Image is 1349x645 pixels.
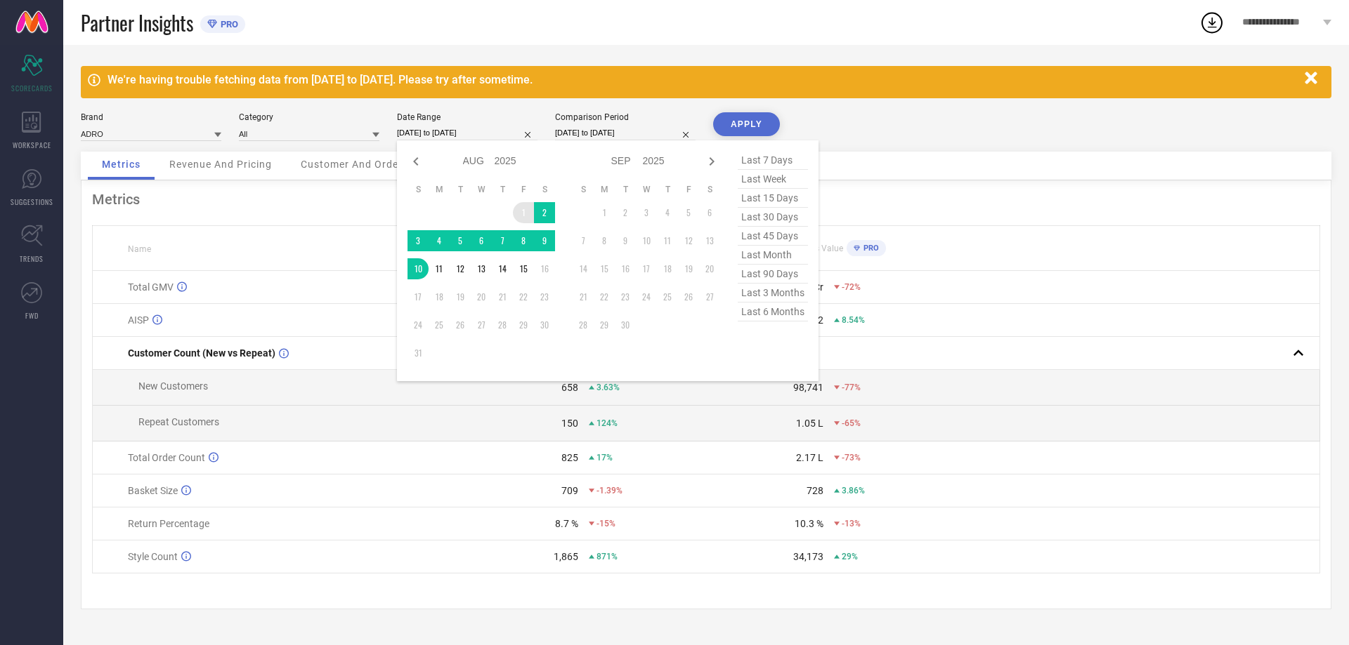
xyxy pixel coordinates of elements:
span: 3.63% [597,383,620,392]
input: Select date range [397,126,537,140]
th: Saturday [534,184,555,195]
th: Sunday [408,184,429,195]
div: We're having trouble fetching data from [DATE] to [DATE]. Please try after sometime. [107,73,1298,86]
th: Monday [594,184,615,195]
span: 8.54% [842,315,865,325]
td: Sat Sep 27 2025 [699,286,720,307]
div: Brand [81,112,221,122]
td: Tue Sep 02 2025 [615,202,636,223]
span: last month [738,246,808,265]
span: last 15 days [738,189,808,208]
span: SCORECARDS [11,83,53,93]
td: Wed Aug 20 2025 [471,286,492,307]
span: 29% [842,552,858,561]
td: Sun Sep 28 2025 [573,314,594,335]
th: Tuesday [615,184,636,195]
td: Wed Aug 06 2025 [471,230,492,251]
div: Metrics [92,191,1320,208]
input: Select comparison period [555,126,696,140]
div: Next month [703,153,720,170]
span: Revenue And Pricing [169,159,272,170]
span: Customer And Orders [301,159,408,170]
div: 34,173 [793,551,823,562]
td: Wed Aug 27 2025 [471,314,492,335]
td: Tue Aug 12 2025 [450,258,471,279]
th: Friday [678,184,699,195]
td: Tue Sep 16 2025 [615,258,636,279]
div: 728 [807,485,823,496]
th: Sunday [573,184,594,195]
span: last 7 days [738,151,808,170]
div: 10.3 % [795,518,823,529]
td: Sat Aug 09 2025 [534,230,555,251]
span: WORKSPACE [13,140,51,150]
td: Wed Aug 13 2025 [471,258,492,279]
td: Sun Aug 03 2025 [408,230,429,251]
span: Return Percentage [128,518,209,529]
span: -1.39% [597,486,623,496]
td: Mon Aug 11 2025 [429,258,450,279]
div: 150 [561,418,578,429]
td: Sun Aug 24 2025 [408,314,429,335]
td: Tue Sep 30 2025 [615,314,636,335]
td: Sat Sep 13 2025 [699,230,720,251]
div: Open download list [1199,10,1225,35]
span: last 90 days [738,265,808,284]
td: Fri Aug 15 2025 [513,258,534,279]
th: Tuesday [450,184,471,195]
td: Thu Aug 21 2025 [492,286,513,307]
span: Customer Count (New vs Repeat) [128,347,275,359]
td: Mon Sep 22 2025 [594,286,615,307]
span: Style Count [128,551,178,562]
td: Thu Sep 04 2025 [657,202,678,223]
td: Tue Aug 05 2025 [450,230,471,251]
td: Thu Aug 07 2025 [492,230,513,251]
div: Date Range [397,112,537,122]
span: 3.86% [842,486,865,496]
th: Thursday [492,184,513,195]
td: Wed Sep 17 2025 [636,258,657,279]
td: Fri Sep 05 2025 [678,202,699,223]
td: Sun Aug 17 2025 [408,286,429,307]
span: PRO [217,19,238,29]
span: -13% [842,519,861,528]
td: Tue Aug 26 2025 [450,314,471,335]
td: Thu Sep 25 2025 [657,286,678,307]
span: -72% [842,282,861,292]
div: 8.7 % [555,518,578,529]
td: Wed Sep 24 2025 [636,286,657,307]
td: Fri Aug 01 2025 [513,202,534,223]
td: Mon Aug 18 2025 [429,286,450,307]
span: FWD [25,310,39,321]
span: Repeat Customers [138,416,219,427]
div: 98,741 [793,382,823,393]
span: PRO [860,244,879,253]
span: last 30 days [738,208,808,227]
td: Mon Sep 15 2025 [594,258,615,279]
td: Thu Sep 18 2025 [657,258,678,279]
span: New Customers [138,380,208,392]
span: 871% [597,552,618,561]
td: Sun Sep 21 2025 [573,286,594,307]
span: Basket Size [128,485,178,496]
th: Thursday [657,184,678,195]
span: -65% [842,418,861,428]
span: last week [738,170,808,189]
div: 658 [561,382,578,393]
div: 1.05 L [796,418,823,429]
span: last 6 months [738,302,808,321]
td: Mon Sep 08 2025 [594,230,615,251]
div: Category [239,112,379,122]
td: Thu Aug 28 2025 [492,314,513,335]
td: Sun Sep 07 2025 [573,230,594,251]
td: Mon Aug 25 2025 [429,314,450,335]
span: -73% [842,453,861,463]
td: Fri Aug 08 2025 [513,230,534,251]
div: Comparison Period [555,112,696,122]
td: Tue Sep 09 2025 [615,230,636,251]
span: Total GMV [128,281,174,293]
span: last 45 days [738,227,808,246]
span: Name [128,244,151,254]
td: Sat Sep 20 2025 [699,258,720,279]
div: 1,865 [554,551,578,562]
